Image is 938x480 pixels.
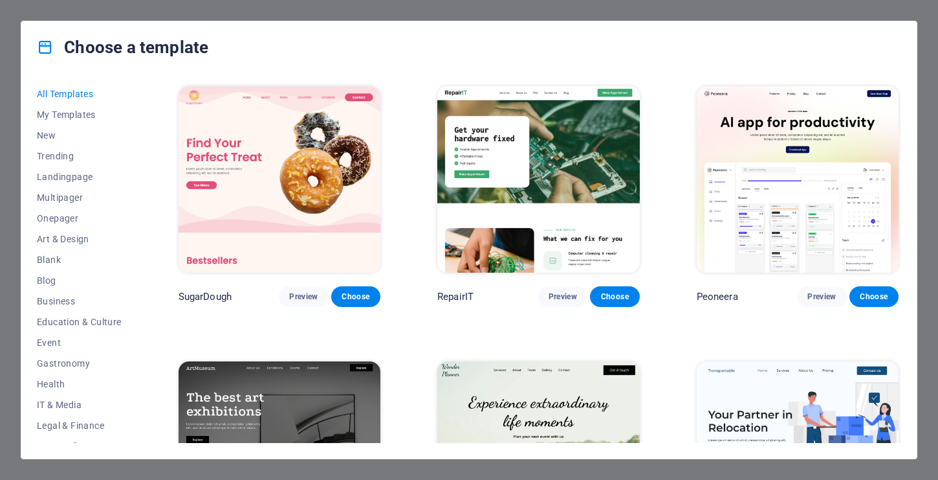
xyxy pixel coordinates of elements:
[37,255,122,265] span: Blank
[37,296,122,306] span: Business
[37,109,122,120] span: My Templates
[289,291,318,302] span: Preview
[37,312,122,332] button: Education & Culture
[179,290,232,303] p: SugarDough
[437,86,639,273] img: RepairIT
[179,86,380,273] img: SugarDough
[849,286,899,307] button: Choose
[37,275,122,286] span: Blog
[37,379,122,389] span: Health
[37,400,122,410] span: IT & Media
[549,291,577,302] span: Preview
[538,286,587,307] button: Preview
[279,286,328,307] button: Preview
[37,436,122,457] button: Non-Profit
[37,332,122,353] button: Event
[37,104,122,125] button: My Templates
[37,130,122,141] span: New
[37,192,122,203] span: Multipager
[37,166,122,187] button: Landingpage
[797,286,846,307] button: Preview
[807,291,836,302] span: Preview
[37,187,122,208] button: Multipager
[37,146,122,166] button: Trending
[37,374,122,394] button: Health
[37,229,122,249] button: Art & Design
[37,337,122,348] span: Event
[37,358,122,369] span: Gastronomy
[590,286,639,307] button: Choose
[37,213,122,223] span: Onepager
[37,353,122,374] button: Gastronomy
[37,234,122,244] span: Art & Design
[600,291,629,302] span: Choose
[37,317,122,327] span: Education & Culture
[342,291,370,302] span: Choose
[37,249,122,270] button: Blank
[37,172,122,182] span: Landingpage
[37,89,122,99] span: All Templates
[37,420,122,431] span: Legal & Finance
[37,125,122,146] button: New
[860,291,888,302] span: Choose
[37,270,122,291] button: Blog
[37,208,122,229] button: Onepager
[37,37,208,58] h4: Choose a template
[37,291,122,312] button: Business
[37,151,122,161] span: Trending
[697,290,738,303] p: Peoneera
[697,86,899,273] img: Peoneera
[37,394,122,415] button: IT & Media
[37,415,122,436] button: Legal & Finance
[437,290,474,303] p: RepairIT
[37,84,122,104] button: All Templates
[37,441,122,451] span: Non-Profit
[331,286,380,307] button: Choose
